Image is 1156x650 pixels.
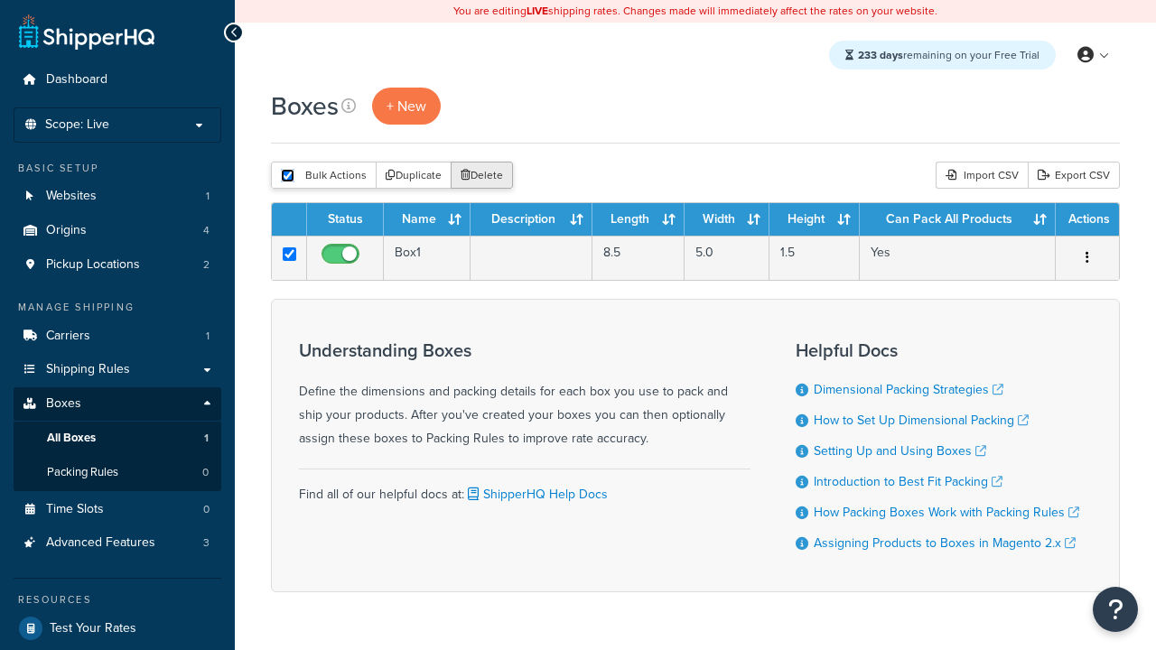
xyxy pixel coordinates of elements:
[14,526,221,560] a: Advanced Features 3
[19,14,154,50] a: ShipperHQ Home
[14,63,221,97] a: Dashboard
[858,47,903,63] strong: 233 days
[814,503,1079,522] a: How Packing Boxes Work with Packing Rules
[14,353,221,386] a: Shipping Rules
[14,248,221,282] li: Pickup Locations
[50,621,136,636] span: Test Your Rates
[14,526,221,560] li: Advanced Features
[203,502,210,517] span: 0
[451,162,513,189] button: Delete
[14,214,221,247] li: Origins
[299,469,750,506] div: Find all of our helpful docs at:
[14,248,221,282] a: Pickup Locations 2
[14,493,221,526] li: Time Slots
[860,236,1056,280] td: Yes
[271,162,377,189] button: Bulk Actions
[47,465,118,480] span: Packing Rules
[14,387,221,490] li: Boxes
[936,162,1028,189] div: Import CSV
[814,441,986,460] a: Setting Up and Using Boxes
[14,320,221,353] li: Carriers
[592,236,685,280] td: 8.5
[685,236,769,280] td: 5.0
[203,223,210,238] span: 4
[46,189,97,204] span: Websites
[387,96,426,116] span: + New
[14,456,221,489] li: Packing Rules
[14,493,221,526] a: Time Slots 0
[46,396,81,412] span: Boxes
[14,422,221,455] li: All Boxes
[14,180,221,213] a: Websites 1
[685,203,769,236] th: Width : activate to sort column ascending
[527,3,548,19] b: LIVE
[14,422,221,455] a: All Boxes 1
[203,257,210,273] span: 2
[1028,162,1120,189] a: Export CSV
[1093,587,1138,632] button: Open Resource Center
[1056,203,1119,236] th: Actions
[464,485,608,504] a: ShipperHQ Help Docs
[860,203,1056,236] th: Can Pack All Products : activate to sort column ascending
[203,535,210,551] span: 3
[271,88,339,124] h1: Boxes
[46,535,155,551] span: Advanced Features
[202,465,209,480] span: 0
[46,329,90,344] span: Carriers
[14,592,221,608] div: Resources
[769,203,860,236] th: Height : activate to sort column ascending
[14,161,221,176] div: Basic Setup
[14,300,221,315] div: Manage Shipping
[814,534,1076,552] a: Assigning Products to Boxes in Magento 2.x
[14,214,221,247] a: Origins 4
[206,189,210,204] span: 1
[376,162,452,189] button: Duplicate
[204,431,209,446] span: 1
[796,340,1079,360] h3: Helpful Docs
[814,472,1002,491] a: Introduction to Best Fit Packing
[299,340,750,450] div: Define the dimensions and packing details for each box you use to pack and ship your products. Af...
[769,236,860,280] td: 1.5
[372,88,441,125] a: + New
[814,411,1029,430] a: How to Set Up Dimensional Packing
[384,203,471,236] th: Name : activate to sort column ascending
[299,340,750,360] h3: Understanding Boxes
[14,456,221,489] a: Packing Rules 0
[45,117,109,133] span: Scope: Live
[14,612,221,645] a: Test Your Rates
[14,320,221,353] a: Carriers 1
[384,236,471,280] td: Box1
[471,203,592,236] th: Description : activate to sort column ascending
[46,257,140,273] span: Pickup Locations
[592,203,685,236] th: Length : activate to sort column ascending
[814,380,1003,399] a: Dimensional Packing Strategies
[46,502,104,517] span: Time Slots
[14,180,221,213] li: Websites
[206,329,210,344] span: 1
[46,223,87,238] span: Origins
[47,431,96,446] span: All Boxes
[14,387,221,421] a: Boxes
[46,72,107,88] span: Dashboard
[46,362,130,377] span: Shipping Rules
[307,203,384,236] th: Status
[829,41,1056,70] div: remaining on your Free Trial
